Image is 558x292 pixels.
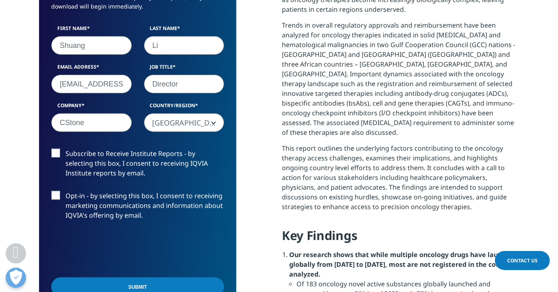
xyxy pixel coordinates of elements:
[51,102,132,113] label: Company
[507,257,538,264] span: Contact Us
[51,233,175,265] iframe: reCAPTCHA
[282,227,519,250] h4: Key Findings
[289,250,519,279] strong: Our research shows that while multiple oncology drugs have launched globally from [DATE] to [DATE...
[282,143,519,218] p: This report outlines the underlying factors contributing to the oncology therapy access challenge...
[51,63,132,75] label: Email Address
[144,114,224,132] span: United States
[144,113,225,132] span: United States
[51,149,224,182] label: Subscribe to Receive Institute Reports - by selecting this box, I consent to receiving IQVIA Inst...
[144,102,225,113] label: Country/Region
[144,25,225,36] label: Last Name
[495,251,550,270] a: Contact Us
[51,191,224,225] label: Opt-in - by selecting this box, I consent to receiving marketing communications and information a...
[282,20,519,143] p: Trends in overall regulatory approvals and reimbursement have been analyzed for oncology therapie...
[6,268,26,288] button: Open Preferences
[51,25,132,36] label: First Name
[144,63,225,75] label: Job Title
